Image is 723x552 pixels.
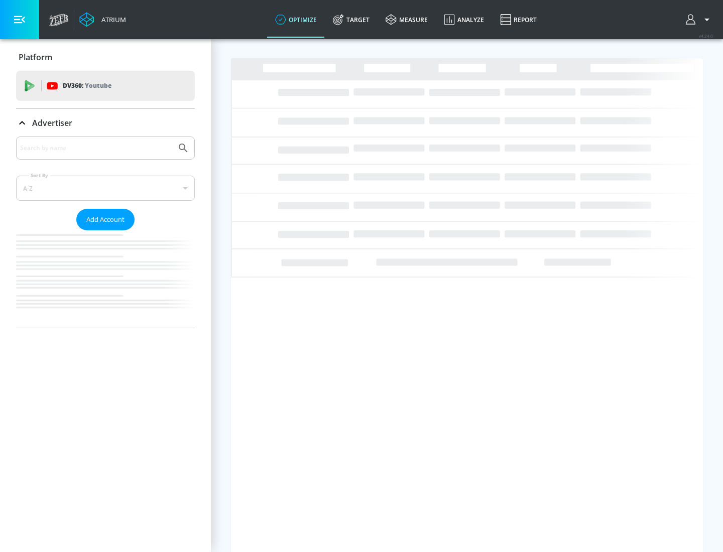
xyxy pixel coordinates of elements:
[325,2,378,38] a: Target
[32,117,72,128] p: Advertiser
[76,209,135,230] button: Add Account
[267,2,325,38] a: optimize
[20,142,172,155] input: Search by name
[86,214,125,225] span: Add Account
[19,52,52,63] p: Platform
[16,109,195,137] div: Advertiser
[16,71,195,101] div: DV360: Youtube
[16,136,195,328] div: Advertiser
[492,2,545,38] a: Report
[85,80,111,91] p: Youtube
[63,80,111,91] p: DV360:
[16,176,195,201] div: A-Z
[79,12,126,27] a: Atrium
[378,2,436,38] a: measure
[16,230,195,328] nav: list of Advertiser
[16,43,195,71] div: Platform
[699,33,713,39] span: v 4.24.0
[97,15,126,24] div: Atrium
[29,172,50,179] label: Sort By
[436,2,492,38] a: Analyze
